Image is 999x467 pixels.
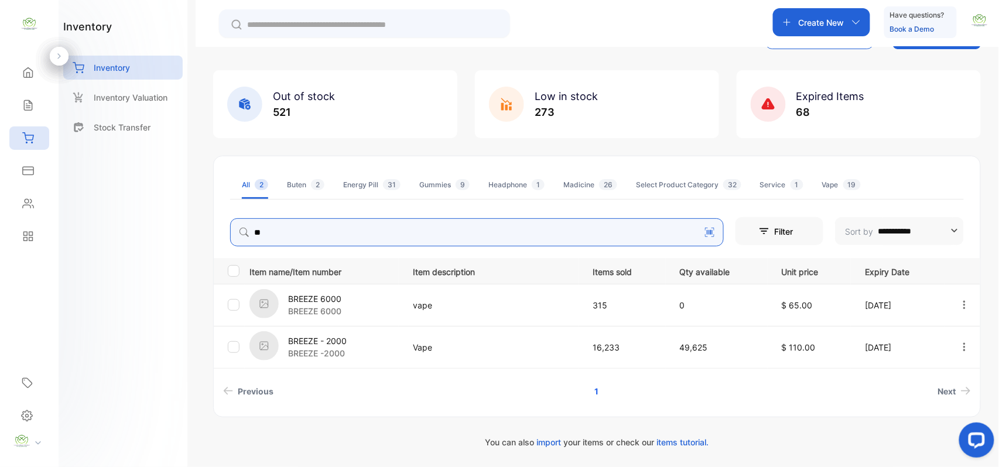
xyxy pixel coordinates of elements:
[593,299,655,311] p: 315
[413,341,569,353] p: Vape
[413,263,569,278] p: Item description
[723,179,741,190] span: 32
[563,180,617,190] div: Madicine
[63,56,183,80] a: Inventory
[213,436,981,448] p: You can also your items or check our
[593,263,655,278] p: Items sold
[971,12,988,29] img: avatar
[535,90,598,102] span: Low in stock
[273,104,335,120] p: 521
[249,331,279,360] img: item
[242,180,268,190] div: All
[288,347,347,359] p: BREEZE -2000
[782,300,813,310] span: $ 65.00
[94,61,130,74] p: Inventory
[938,385,956,397] span: Next
[218,380,278,402] a: Previous page
[249,289,279,318] img: item
[288,335,347,347] p: BREEZE - 2000
[599,179,617,190] span: 26
[636,180,741,190] div: Select Product Category
[865,299,935,311] p: [DATE]
[535,104,598,120] p: 273
[843,179,861,190] span: 19
[456,179,470,190] span: 9
[63,115,183,139] a: Stock Transfer
[13,432,30,450] img: profile
[288,305,341,317] p: BREEZE 6000
[890,9,945,21] p: Have questions?
[94,121,150,133] p: Stock Transfer
[796,90,864,102] span: Expired Items
[532,179,545,190] span: 1
[581,380,613,402] a: Page 1 is your current page
[238,385,273,397] span: Previous
[791,179,803,190] span: 1
[383,179,401,190] span: 31
[760,180,803,190] div: Service
[536,437,561,447] span: import
[413,299,569,311] p: vape
[865,341,935,353] p: [DATE]
[63,85,183,109] a: Inventory Valuation
[488,180,545,190] div: Headphone
[287,180,324,190] div: Buten
[865,263,935,278] p: Expiry Date
[933,380,976,402] a: Next page
[971,8,988,36] button: avatar
[890,25,935,33] a: Book a Demo
[311,179,324,190] span: 2
[94,91,167,104] p: Inventory Valuation
[214,380,980,402] ul: Pagination
[249,263,398,278] p: Item name/Item number
[773,8,870,36] button: Create New
[799,16,844,29] p: Create New
[822,180,861,190] div: Vape
[593,341,655,353] p: 16,233
[846,225,874,238] p: Sort by
[680,299,758,311] p: 0
[680,263,758,278] p: Qty available
[950,418,999,467] iframe: LiveChat chat widget
[782,263,841,278] p: Unit price
[782,342,816,352] span: $ 110.00
[656,437,709,447] span: items tutorial.
[20,15,38,33] img: logo
[680,341,758,353] p: 49,625
[273,90,335,102] span: Out of stock
[796,104,864,120] p: 68
[63,19,112,35] h1: inventory
[343,180,401,190] div: Energy Pill
[835,217,964,245] button: Sort by
[419,180,470,190] div: Gummies
[255,179,268,190] span: 2
[288,293,341,305] p: BREEZE 6000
